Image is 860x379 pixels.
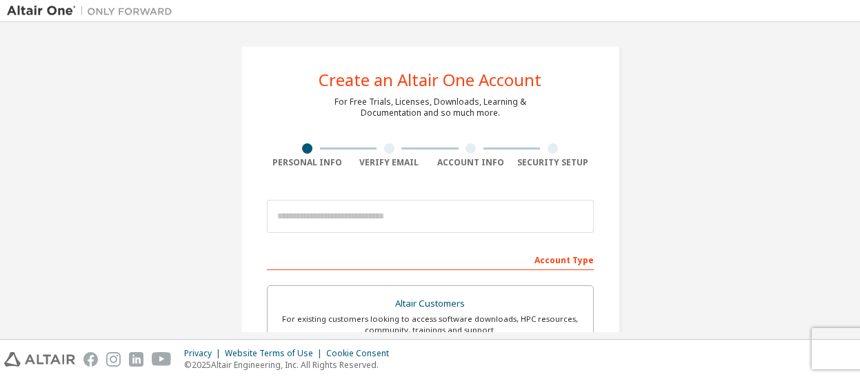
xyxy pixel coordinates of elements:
[326,348,397,359] div: Cookie Consent
[7,4,179,18] img: Altair One
[83,352,98,367] img: facebook.svg
[267,248,594,270] div: Account Type
[430,157,512,168] div: Account Info
[184,348,225,359] div: Privacy
[4,352,75,367] img: altair_logo.svg
[276,294,585,314] div: Altair Customers
[184,359,397,371] p: © 2025 Altair Engineering, Inc. All Rights Reserved.
[106,352,121,367] img: instagram.svg
[276,314,585,336] div: For existing customers looking to access software downloads, HPC resources, community, trainings ...
[267,157,349,168] div: Personal Info
[225,348,326,359] div: Website Terms of Use
[334,96,526,119] div: For Free Trials, Licenses, Downloads, Learning & Documentation and so much more.
[129,352,143,367] img: linkedin.svg
[512,157,594,168] div: Security Setup
[319,72,541,88] div: Create an Altair One Account
[348,157,430,168] div: Verify Email
[152,352,172,367] img: youtube.svg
